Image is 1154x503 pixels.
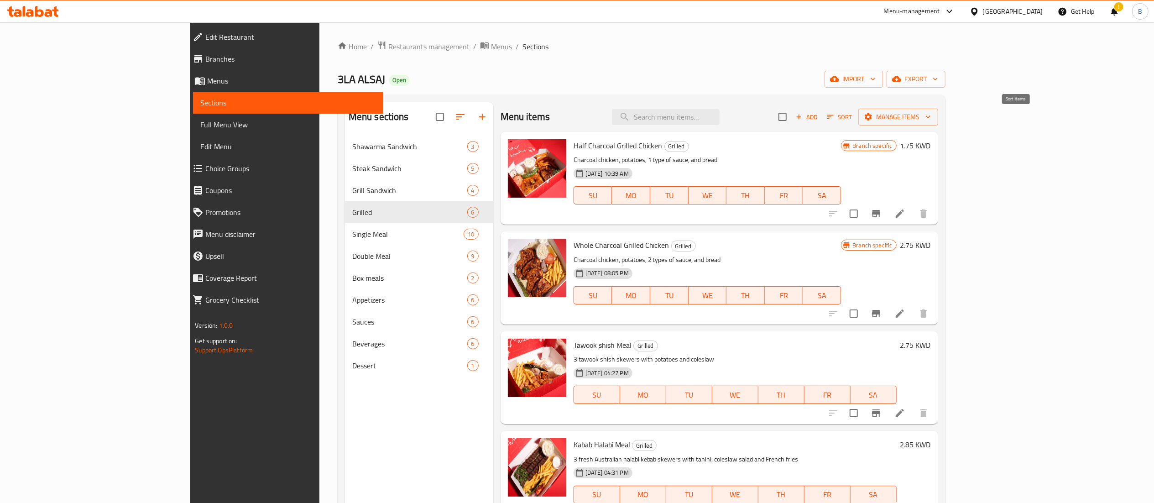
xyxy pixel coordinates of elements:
[345,355,493,377] div: Dessert1
[185,26,383,48] a: Edit Restaurant
[844,204,863,223] span: Select to update
[808,488,847,501] span: FR
[467,251,479,262] div: items
[632,440,657,451] div: Grilled
[352,185,467,196] span: Grill Sandwich
[205,229,376,240] span: Menu disclaimer
[200,119,376,130] span: Full Menu View
[468,208,478,217] span: 6
[468,362,478,370] span: 1
[804,386,851,404] button: FR
[195,335,237,347] span: Get support on:
[468,142,478,151] span: 3
[582,468,632,477] span: [DATE] 04:31 PM
[768,289,799,302] span: FR
[768,189,799,202] span: FR
[758,386,804,404] button: TH
[612,286,650,304] button: MO
[352,141,467,152] span: Shawarma Sandwich
[633,341,658,351] div: Grilled
[185,245,383,267] a: Upsell
[983,6,1043,16] div: [GEOGRAPHIC_DATA]
[467,360,479,371] div: items
[671,241,696,251] div: Grilled
[345,223,493,245] div: Single Meal10
[468,318,478,326] span: 6
[913,203,935,225] button: delete
[894,408,905,419] a: Edit menu item
[807,189,838,202] span: SA
[854,388,893,402] span: SA
[508,139,566,198] img: Half Charcoal Grilled Chicken
[352,294,467,305] span: Appetizers
[508,339,566,397] img: Tawook shish Meal
[352,207,467,218] span: Grilled
[844,403,863,423] span: Select to update
[193,136,383,157] a: Edit Menu
[632,440,656,451] span: Grilled
[792,110,821,124] button: Add
[193,92,383,114] a: Sections
[894,208,905,219] a: Edit menu item
[807,289,838,302] span: SA
[650,186,689,204] button: TU
[634,341,658,351] span: Grilled
[352,360,467,371] div: Dessert
[430,107,449,126] span: Select all sections
[522,41,548,52] span: Sections
[670,388,709,402] span: TU
[854,488,893,501] span: SA
[195,344,253,356] a: Support.OpsPlatform
[468,274,478,283] span: 2
[200,141,376,152] span: Edit Menu
[345,132,493,380] nav: Menu sections
[185,289,383,311] a: Grocery Checklist
[185,70,383,92] a: Menus
[516,41,519,52] li: /
[765,186,803,204] button: FR
[471,106,493,128] button: Add section
[692,189,723,202] span: WE
[726,286,765,304] button: TH
[205,207,376,218] span: Promotions
[582,269,632,278] span: [DATE] 08:05 PM
[887,71,945,88] button: export
[716,488,755,501] span: WE
[716,388,755,402] span: WE
[730,289,761,302] span: TH
[345,157,493,179] div: Steak Sandwich5
[900,438,931,451] h6: 2.85 KWD
[185,201,383,223] a: Promotions
[578,289,609,302] span: SU
[200,97,376,108] span: Sections
[467,185,479,196] div: items
[467,272,479,283] div: items
[352,229,464,240] span: Single Meal
[345,311,493,333] div: Sauces6
[664,141,689,152] div: Grilled
[792,110,821,124] span: Add item
[345,136,493,157] div: Shawarma Sandwich3
[352,163,467,174] span: Steak Sandwich
[464,229,478,240] div: items
[574,354,897,365] p: 3 tawook shish skewers with potatoes and coleslaw
[185,179,383,201] a: Coupons
[574,186,612,204] button: SU
[338,69,385,89] span: 3LA ALSAJ
[765,286,803,304] button: FR
[205,31,376,42] span: Edit Restaurant
[205,53,376,64] span: Branches
[574,438,630,451] span: Kabab Halabi Meal
[352,272,467,283] div: Box meals
[193,114,383,136] a: Full Menu View
[894,308,905,319] a: Edit menu item
[884,6,940,17] div: Menu-management
[574,238,669,252] span: Whole Charcoal Grilled Chicken
[851,386,897,404] button: SA
[464,230,478,239] span: 10
[865,303,887,325] button: Branch-specific-item
[219,320,233,331] span: 1.0.0
[825,71,883,88] button: import
[712,386,758,404] button: WE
